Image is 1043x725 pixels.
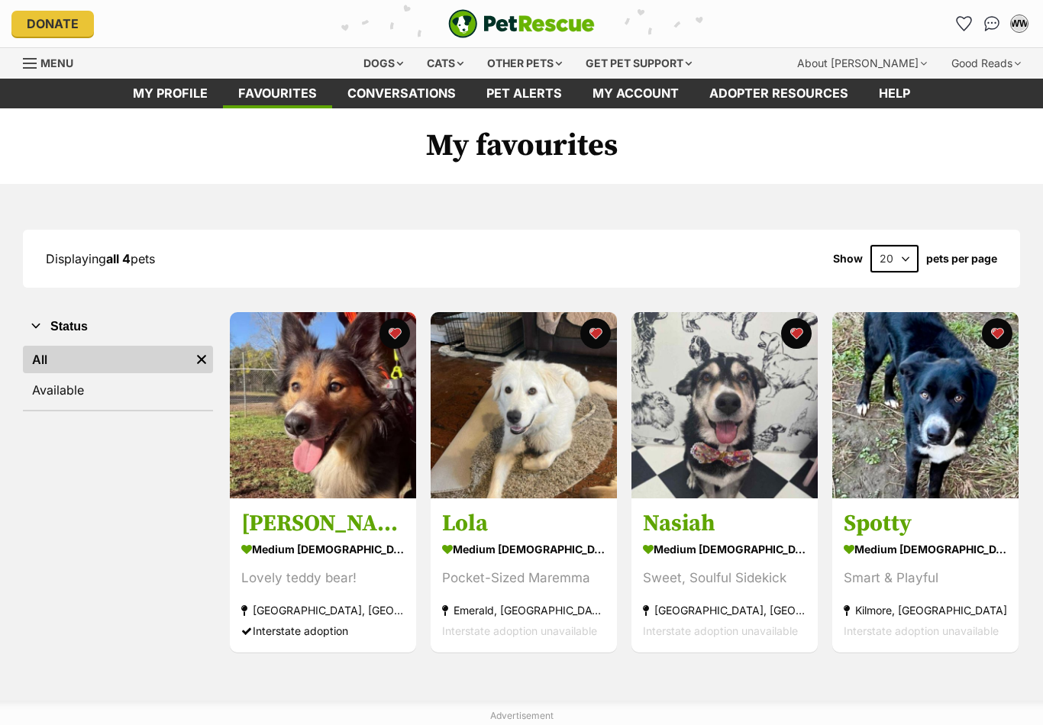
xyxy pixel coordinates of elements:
[379,318,410,349] button: favourite
[577,79,694,108] a: My account
[353,48,414,79] div: Dogs
[442,539,605,561] div: medium [DEMOGRAPHIC_DATA] Dog
[631,312,818,498] img: Nasiah
[643,625,798,638] span: Interstate adoption unavailable
[442,601,605,621] div: Emerald, [GEOGRAPHIC_DATA]
[1012,16,1027,31] div: WW
[230,312,416,498] img: Gus
[223,79,332,108] a: Favourites
[23,317,213,337] button: Status
[416,48,474,79] div: Cats
[448,9,595,38] a: PetRescue
[332,79,471,108] a: conversations
[631,498,818,653] a: Nasiah medium [DEMOGRAPHIC_DATA] Dog Sweet, Soulful Sidekick [GEOGRAPHIC_DATA], [GEOGRAPHIC_DATA]...
[448,9,595,38] img: logo-e224e6f780fb5917bec1dbf3a21bbac754714ae5b6737aabdf751b685950b380.svg
[241,510,405,539] h3: [PERSON_NAME]
[190,346,213,373] a: Remove filter
[844,569,1007,589] div: Smart & Playful
[844,510,1007,539] h3: Spotty
[643,569,806,589] div: Sweet, Soulful Sidekick
[106,251,131,266] strong: all 4
[643,510,806,539] h3: Nasiah
[1007,11,1032,36] button: My account
[442,569,605,589] div: Pocket-Sized Maremma
[694,79,864,108] a: Adopter resources
[431,498,617,653] a: Lola medium [DEMOGRAPHIC_DATA] Dog Pocket-Sized Maremma Emerald, [GEOGRAPHIC_DATA] Interstate ado...
[431,312,617,498] img: Lola
[844,625,999,638] span: Interstate adoption unavailable
[941,48,1032,79] div: Good Reads
[23,343,213,410] div: Status
[241,569,405,589] div: Lovely teddy bear!
[23,346,190,373] a: All
[864,79,925,108] a: Help
[926,253,997,265] label: pets per page
[11,11,94,37] a: Donate
[46,251,155,266] span: Displaying pets
[23,48,84,76] a: Menu
[952,11,1032,36] ul: Account quick links
[833,253,863,265] span: Show
[952,11,977,36] a: Favourites
[980,11,1004,36] a: Conversations
[575,48,702,79] div: Get pet support
[241,601,405,621] div: [GEOGRAPHIC_DATA], [GEOGRAPHIC_DATA]
[40,56,73,69] span: Menu
[118,79,223,108] a: My profile
[23,376,213,404] a: Available
[786,48,938,79] div: About [PERSON_NAME]
[781,318,812,349] button: favourite
[832,498,1019,653] a: Spotty medium [DEMOGRAPHIC_DATA] Dog Smart & Playful Kilmore, [GEOGRAPHIC_DATA] Interstate adopti...
[476,48,573,79] div: Other pets
[241,539,405,561] div: medium [DEMOGRAPHIC_DATA] Dog
[471,79,577,108] a: Pet alerts
[580,318,611,349] button: favourite
[643,601,806,621] div: [GEOGRAPHIC_DATA], [GEOGRAPHIC_DATA]
[984,16,1000,31] img: chat-41dd97257d64d25036548639549fe6c8038ab92f7586957e7f3b1b290dea8141.svg
[230,498,416,653] a: [PERSON_NAME] medium [DEMOGRAPHIC_DATA] Dog Lovely teddy bear! [GEOGRAPHIC_DATA], [GEOGRAPHIC_DAT...
[442,625,597,638] span: Interstate adoption unavailable
[241,621,405,642] div: Interstate adoption
[844,539,1007,561] div: medium [DEMOGRAPHIC_DATA] Dog
[442,510,605,539] h3: Lola
[643,539,806,561] div: medium [DEMOGRAPHIC_DATA] Dog
[844,601,1007,621] div: Kilmore, [GEOGRAPHIC_DATA]
[832,312,1019,498] img: Spotty
[982,318,1012,349] button: favourite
